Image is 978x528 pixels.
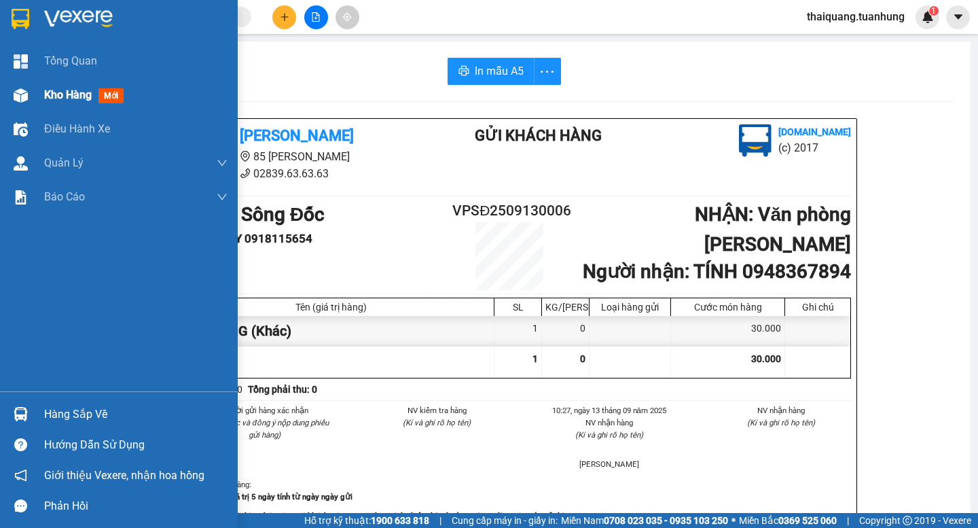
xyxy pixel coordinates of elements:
[739,124,772,157] img: logo.jpg
[14,190,28,205] img: solution-icon
[168,165,420,182] li: 02839.63.63.63
[583,260,851,283] b: Người nhận : TÍNH 0948367894
[532,353,538,364] span: 1
[452,200,566,222] h2: VPSĐ2509130006
[217,192,228,203] span: down
[44,404,228,425] div: Hàng sắp về
[78,9,192,26] b: [PERSON_NAME]
[14,88,28,103] img: warehouse-icon
[168,148,420,165] li: 85 [PERSON_NAME]
[168,492,352,501] strong: -Phiếu này chỉ có giá trị 5 ngày tính từ ngày ngày gửi
[747,418,815,427] i: (Kí và ghi rõ họ tên)
[796,8,916,25] span: thaiquang.tuanhung
[789,302,847,313] div: Ghi chú
[671,316,785,347] div: 30.000
[172,302,490,313] div: Tên (giá trị hàng)
[98,88,124,103] span: mới
[240,127,354,144] b: [PERSON_NAME]
[475,127,602,144] b: Gửi khách hàng
[778,126,851,137] b: [DOMAIN_NAME]
[44,467,204,484] span: Giới thiệu Vexere, nhận hoa hồng
[6,47,259,64] li: 02839.63.63.63
[14,469,27,482] span: notification
[78,33,89,43] span: environment
[304,513,429,528] span: Hỗ trợ kỹ thuật:
[14,54,28,69] img: dashboard-icon
[44,154,84,171] span: Quản Lý
[712,404,852,417] li: NV nhận hàng
[542,316,590,347] div: 0
[240,168,251,179] span: phone
[168,316,494,347] div: BỌC TRẮNG (Khác)
[201,418,329,440] i: (Tôi đã đọc và đồng ý nộp dung phiếu gửi hàng)
[604,515,728,526] strong: 0708 023 035 - 0935 103 250
[494,316,542,347] div: 1
[44,52,97,69] span: Tổng Quan
[248,384,317,395] b: Tổng phải thu: 0
[448,58,535,85] button: printerIn mẫu A5
[371,515,429,526] strong: 1900 633 818
[403,418,471,427] i: (Kí và ghi rõ họ tên)
[272,5,296,29] button: plus
[946,5,970,29] button: caret-down
[929,6,939,16] sup: 1
[44,120,110,137] span: Điều hành xe
[458,65,469,78] span: printer
[44,188,85,205] span: Báo cáo
[778,515,837,526] strong: 0369 525 060
[14,407,28,421] img: warehouse-icon
[342,12,352,22] span: aim
[580,353,585,364] span: 0
[168,232,312,245] b: Người gửi : MY 0918115654
[922,11,934,23] img: icon-new-feature
[168,203,325,226] b: GỬI : VP Sông Đốc
[575,430,643,440] i: (Kí và ghi rõ họ tên)
[240,151,251,162] span: environment
[44,435,228,455] div: Hướng dẫn sử dụng
[539,404,679,417] li: 10:27, ngày 13 tháng 09 năm 2025
[475,63,524,80] span: In mẫu A5
[14,438,27,451] span: question-circle
[778,139,851,156] li: (c) 2017
[195,404,335,417] li: Người gửi hàng xác nhận
[498,302,538,313] div: SL
[6,85,163,107] b: GỬI : VP Sông Đốc
[44,496,228,516] div: Phản hồi
[367,404,507,417] li: NV kiểm tra hàng
[847,513,849,528] span: |
[739,513,837,528] span: Miền Bắc
[545,302,585,313] div: KG/[PERSON_NAME]
[931,6,936,16] span: 1
[593,302,667,313] div: Loại hàng gửi
[535,63,560,80] span: more
[12,9,29,29] img: logo-vxr
[78,50,89,60] span: phone
[6,30,259,47] li: 85 [PERSON_NAME]
[304,5,328,29] button: file-add
[217,158,228,169] span: down
[561,513,728,528] span: Miền Nam
[14,499,27,512] span: message
[280,12,289,22] span: plus
[534,58,561,85] button: more
[903,516,912,525] span: copyright
[731,518,736,523] span: ⚪️
[452,513,558,528] span: Cung cấp máy in - giấy in:
[539,417,679,429] li: NV nhận hàng
[14,156,28,171] img: warehouse-icon
[168,512,575,521] strong: -Khi thất lạc, mất mát hàng hóa của quý khách, công ty sẽ chịu trách nhiệm bồi thường gấp 10 lần ...
[311,12,321,22] span: file-add
[952,11,964,23] span: caret-down
[336,5,359,29] button: aim
[14,122,28,137] img: warehouse-icon
[695,203,851,256] b: NHẬN : Văn phòng [PERSON_NAME]
[44,88,92,101] span: Kho hàng
[539,458,679,470] li: [PERSON_NAME]
[439,513,441,528] span: |
[674,302,781,313] div: Cước món hàng
[751,353,781,364] span: 30.000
